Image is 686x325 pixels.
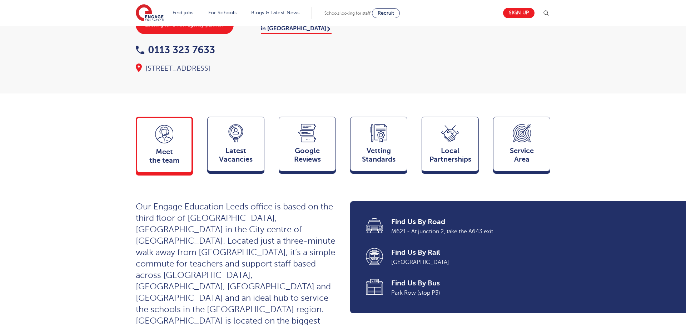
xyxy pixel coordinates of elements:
[391,248,540,258] span: Find Us By Rail
[279,117,336,174] a: GoogleReviews
[283,147,332,164] span: Google Reviews
[422,117,479,174] a: Local Partnerships
[136,44,215,55] a: 0113 323 7633
[497,147,546,164] span: Service Area
[378,10,394,16] span: Recruit
[391,278,540,288] span: Find Us By Bus
[426,147,475,164] span: Local Partnerships
[173,10,194,15] a: Find jobs
[503,8,535,18] a: Sign up
[493,117,550,174] a: ServiceArea
[391,227,540,236] span: M621 - At junction 2, take the A643 exit
[136,117,193,176] a: Meetthe team
[350,117,407,174] a: VettingStandards
[141,148,188,165] span: Meet the team
[372,8,400,18] a: Recruit
[208,10,237,15] a: For Schools
[261,25,332,34] a: in [GEOGRAPHIC_DATA]
[391,258,540,267] span: [GEOGRAPHIC_DATA]
[391,217,540,227] span: Find Us By Road
[136,64,336,73] div: [STREET_ADDRESS]
[251,10,300,15] a: Blogs & Latest News
[136,4,164,22] img: Engage Education
[391,288,540,298] span: Park Row (stop P3)
[354,147,403,164] span: Vetting Standards
[207,117,264,174] a: LatestVacancies
[211,147,260,164] span: Latest Vacancies
[324,11,371,16] span: Schools looking for staff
